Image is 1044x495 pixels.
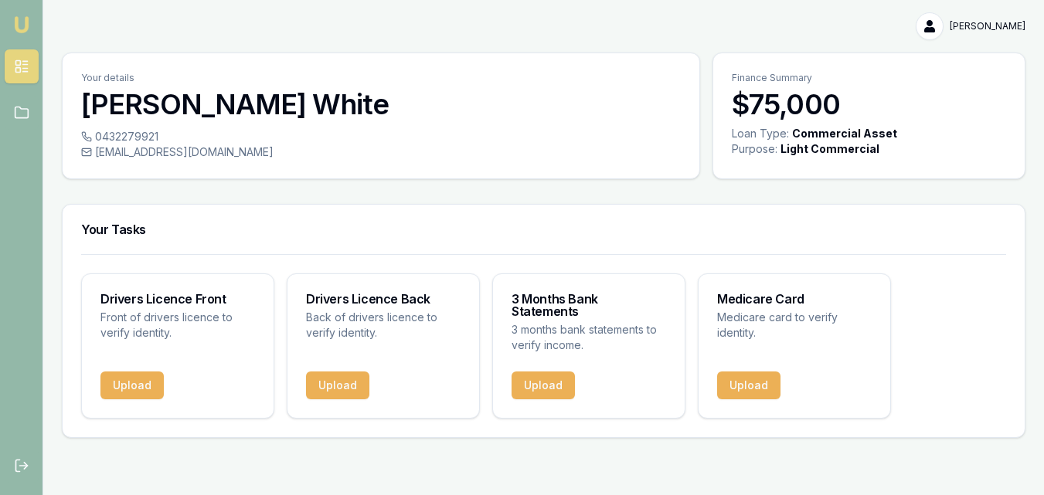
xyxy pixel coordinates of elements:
[12,15,31,34] img: emu-icon-u.png
[732,141,777,157] div: Purpose:
[95,129,158,144] span: 0432279921
[732,126,789,141] div: Loan Type:
[81,72,681,84] p: Your details
[100,310,255,341] p: Front of drivers licence to verify identity.
[100,371,164,399] button: Upload
[717,310,872,341] p: Medicare card to verify identity.
[306,310,461,341] p: Back of drivers licence to verify identity.
[81,89,681,120] h3: [PERSON_NAME] White
[95,144,274,160] span: [EMAIL_ADDRESS][DOMAIN_NAME]
[306,371,369,399] button: Upload
[512,371,575,399] button: Upload
[81,223,1006,236] h3: Your Tasks
[100,293,255,305] h3: Drivers Licence Front
[732,89,1006,120] h3: $75,000
[792,126,897,141] div: Commercial Asset
[512,322,666,353] p: 3 months bank statements to verify income.
[780,141,879,157] div: Light Commercial
[732,72,1006,84] p: Finance Summary
[717,371,780,399] button: Upload
[950,20,1025,32] span: [PERSON_NAME]
[717,293,872,305] h3: Medicare Card
[306,293,461,305] h3: Drivers Licence Back
[512,293,666,317] h3: 3 Months Bank Statements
